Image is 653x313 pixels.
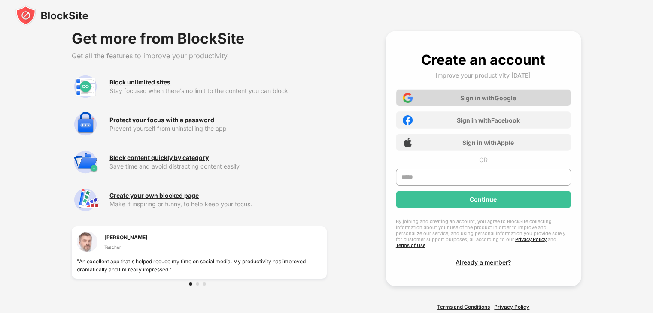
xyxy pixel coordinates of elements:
img: premium-unlimited-blocklist.svg [72,73,99,100]
div: Make it inspiring or funny, to help keep your focus. [109,201,326,208]
div: "An excellent app that`s helped reduce my time on social media. My productivity has improved dram... [77,257,321,274]
img: facebook-icon.png [403,115,413,125]
a: Terms of Use [396,242,425,248]
div: Already a member? [456,259,511,266]
a: Privacy Policy [494,304,529,310]
img: premium-category.svg [72,148,99,176]
div: Block content quickly by category [109,154,209,161]
img: premium-password-protection.svg [72,111,99,138]
div: Improve your productivity [DATE] [436,72,531,79]
div: Continue [470,196,497,203]
img: apple-icon.png [403,138,413,147]
div: Create your own blocked page [109,192,199,199]
div: Create an account [421,51,545,68]
div: Stay focused when there’s no limit to the content you can block [109,87,326,94]
img: blocksite-icon-black.svg [15,5,88,26]
div: Sign in with Google [460,94,516,102]
div: Sign in with Facebook [457,117,520,124]
a: Terms and Conditions [437,304,490,310]
div: Get all the features to improve your productivity [72,51,326,60]
img: testimonial-1.jpg [77,232,97,252]
div: Teacher [104,244,148,250]
div: Prevent yourself from uninstalling the app [109,125,326,132]
a: Privacy Policy [515,236,547,242]
div: Save time and avoid distracting content easily [109,163,326,170]
div: OR [479,156,488,163]
img: premium-customize-block-page.svg [72,186,99,214]
div: By joining and creating an account, you agree to BlockSite collecting information about your use ... [396,218,571,248]
div: Get more from BlockSite [72,31,326,46]
div: Protect your focus with a password [109,117,214,123]
div: Sign in with Apple [462,139,514,146]
div: [PERSON_NAME] [104,233,148,241]
img: google-icon.png [403,93,413,103]
div: Block unlimited sites [109,79,170,86]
